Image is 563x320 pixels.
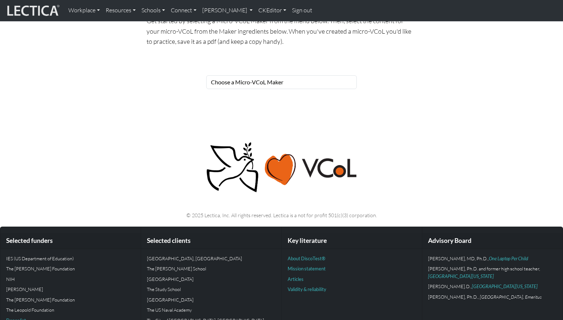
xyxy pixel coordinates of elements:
a: Schools [139,3,168,18]
p: [PERSON_NAME], Ph.D. [428,293,557,300]
div: Advisory Board [422,233,563,249]
p: Get started by selecting a Micro-VCoL Maker from the menu below. Then, select the content for you... [147,16,416,46]
p: [GEOGRAPHIC_DATA] [147,296,276,303]
a: Resources [103,3,139,18]
p: [GEOGRAPHIC_DATA] [147,275,276,283]
em: , [GEOGRAPHIC_DATA], Emeritus [478,294,542,300]
p: [PERSON_NAME].D., [428,283,557,290]
a: Mission statement [288,266,326,271]
p: The [PERSON_NAME] School [147,265,276,272]
a: Articles [288,276,304,282]
a: About DiscoTest® [288,256,325,261]
p: [PERSON_NAME], Ph.D. and former high school teacher, [428,265,557,280]
p: The US Naval Academy [147,306,276,313]
p: [PERSON_NAME] [6,286,135,293]
p: [PERSON_NAME], MD, Ph.D., [428,255,557,262]
a: [GEOGRAPHIC_DATA][US_STATE] [472,283,538,289]
img: lecticalive [5,4,60,17]
p: [GEOGRAPHIC_DATA], [GEOGRAPHIC_DATA] [147,255,276,262]
a: Validity & reliability [288,286,326,292]
a: One Laptop Per Child [489,256,528,261]
div: Key literature [282,233,422,249]
p: NIH [6,275,135,283]
p: IES (US Department of Education) [6,255,135,262]
a: Workplace [65,3,103,18]
a: CKEditor [255,3,289,18]
div: Selected clients [141,233,281,249]
a: Connect [168,3,199,18]
a: [GEOGRAPHIC_DATA][US_STATE] [428,273,494,279]
p: The [PERSON_NAME] Foundation [6,265,135,272]
p: The Study School [147,286,276,293]
img: Peace, love, VCoL [204,141,359,194]
p: The Leopold Foundation [6,306,135,313]
a: Sign out [289,3,315,18]
a: [PERSON_NAME] [199,3,255,18]
p: The [PERSON_NAME] Foundation [6,296,135,303]
p: © 2025 Lectica, Inc. All rights reserved. Lectica is a not for profit 501(c)(3) corporation. [47,211,516,219]
div: Selected funders [0,233,141,249]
